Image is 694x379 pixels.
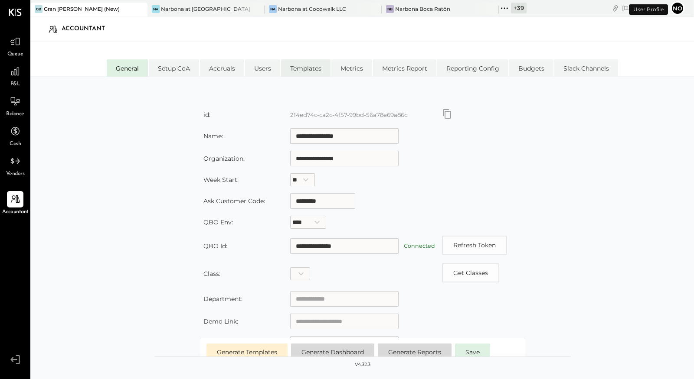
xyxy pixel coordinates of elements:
[465,348,480,356] span: Save
[200,59,244,77] li: Accruals
[331,59,372,77] li: Metrics
[269,5,277,13] div: Na
[0,63,30,88] a: P&L
[203,176,239,184] label: Week Start:
[622,4,668,12] div: [DATE]
[7,51,23,58] span: Queue
[0,153,30,178] a: Vendors
[44,5,120,13] div: Gran [PERSON_NAME] (New)
[388,348,441,356] span: Generate Reports
[203,132,223,140] label: Name:
[35,5,43,13] div: GB
[455,343,490,361] button: Save
[6,170,25,178] span: Vendors
[0,123,30,148] a: Cash
[203,270,220,278] label: Class:
[206,343,288,361] button: Generate Templates
[511,3,527,13] div: + 39
[404,243,435,249] label: Connected
[10,140,21,148] span: Cash
[149,59,199,77] li: Setup CoA
[437,59,508,77] li: Reporting Config
[509,59,553,77] li: Budgets
[291,343,374,361] button: Generate Dashboard
[203,295,242,303] label: Department:
[378,343,452,361] button: Generate Reports
[442,109,452,119] button: Copy id
[6,110,24,118] span: Balance
[10,81,20,88] span: P&L
[245,59,280,77] li: Users
[355,361,370,368] div: v 4.32.3
[0,93,30,118] a: Balance
[301,348,364,356] span: Generate Dashboard
[281,59,331,77] li: Templates
[629,4,668,15] div: User Profile
[2,208,29,216] span: Accountant
[373,59,436,77] li: Metrics Report
[107,59,148,77] li: General
[442,263,499,282] button: Copy id
[203,155,245,162] label: Organization:
[203,317,238,325] label: Demo Link:
[203,197,265,205] label: Ask Customer Code:
[203,242,227,250] label: QBO Id:
[290,111,407,118] label: 214ed74c-ca2c-4f57-99bd-56a78e69a86c
[395,5,450,13] div: Narbona Boca Ratōn
[442,236,507,255] button: Refresh Token
[217,348,277,356] span: Generate Templates
[671,1,684,15] button: No
[62,22,114,36] div: Accountant
[278,5,346,13] div: Narbona at Cocowalk LLC
[0,191,30,216] a: Accountant
[611,3,620,13] div: copy link
[554,59,618,77] li: Slack Channels
[386,5,394,13] div: NB
[203,218,233,226] label: QBO Env:
[152,5,160,13] div: Na
[0,33,30,58] a: Queue
[161,5,252,13] div: Narbona at [GEOGRAPHIC_DATA] LLC
[203,111,210,119] label: id:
